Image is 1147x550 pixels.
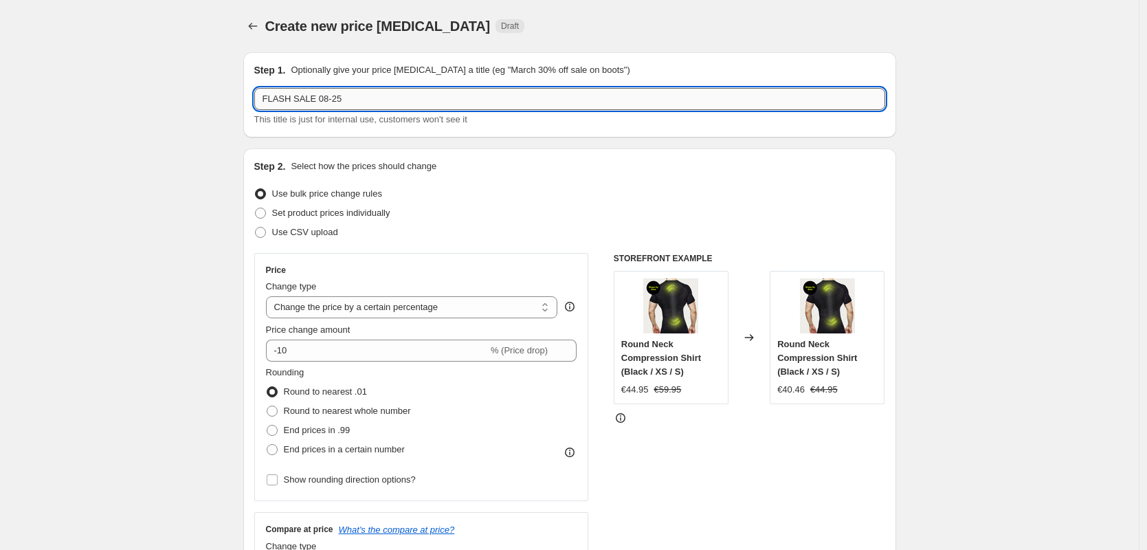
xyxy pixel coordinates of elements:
h3: Price [266,265,286,276]
span: Use bulk price change rules [272,188,382,199]
span: Round Neck Compression Shirt (Black / XS / S) [621,339,701,377]
span: Price change amount [266,324,350,335]
span: Set product prices individually [272,208,390,218]
button: Price change jobs [243,16,263,36]
span: End prices in a certain number [284,444,405,454]
p: Select how the prices should change [291,159,436,173]
span: This title is just for internal use, customers won't see it [254,114,467,124]
span: End prices in .99 [284,425,350,435]
h2: Step 1. [254,63,286,77]
div: €40.46 [777,383,805,397]
span: Create new price [MEDICAL_DATA] [265,19,491,34]
img: BACKSHAPELOW_0-00-00-00_80x.jpg [800,278,855,333]
span: Change type [266,281,317,291]
p: Optionally give your price [MEDICAL_DATA] a title (eg "March 30% off sale on boots") [291,63,630,77]
span: Round Neck Compression Shirt (Black / XS / S) [777,339,857,377]
input: -15 [266,340,488,362]
input: 30% off holiday sale [254,88,885,110]
span: Round to nearest whole number [284,406,411,416]
div: help [563,300,577,313]
span: Round to nearest .01 [284,386,367,397]
span: % (Price drop) [491,345,548,355]
div: €44.95 [621,383,649,397]
span: Use CSV upload [272,227,338,237]
span: Draft [501,21,519,32]
strike: €59.95 [654,383,682,397]
span: Show rounding direction options? [284,474,416,485]
strike: €44.95 [810,383,838,397]
img: BACKSHAPELOW_0-00-00-00_80x.jpg [643,278,698,333]
h6: STOREFRONT EXAMPLE [614,253,885,264]
h2: Step 2. [254,159,286,173]
span: Rounding [266,367,304,377]
h3: Compare at price [266,524,333,535]
button: What's the compare at price? [339,525,455,535]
